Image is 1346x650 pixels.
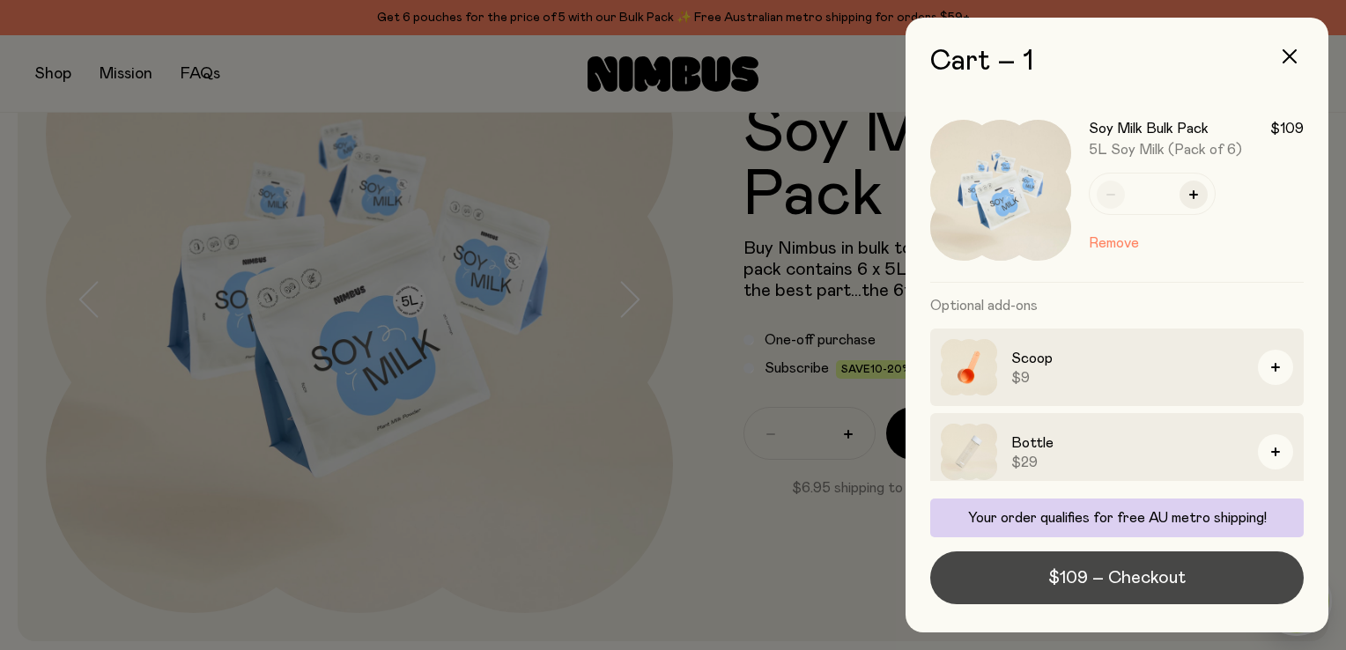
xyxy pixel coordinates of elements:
span: $29 [1011,454,1244,471]
span: $109 [1270,120,1304,137]
h3: Scoop [1011,348,1244,369]
h3: Bottle [1011,432,1244,454]
span: $9 [1011,369,1244,387]
h3: Soy Milk Bulk Pack [1089,120,1209,137]
h2: Cart – 1 [930,46,1304,78]
span: 5L Soy Milk (Pack of 6) [1089,143,1242,157]
button: Remove [1089,233,1139,254]
span: $109 – Checkout [1048,565,1186,590]
p: Your order qualifies for free AU metro shipping! [941,509,1293,527]
h3: Optional add-ons [930,283,1304,329]
button: $109 – Checkout [930,551,1304,604]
